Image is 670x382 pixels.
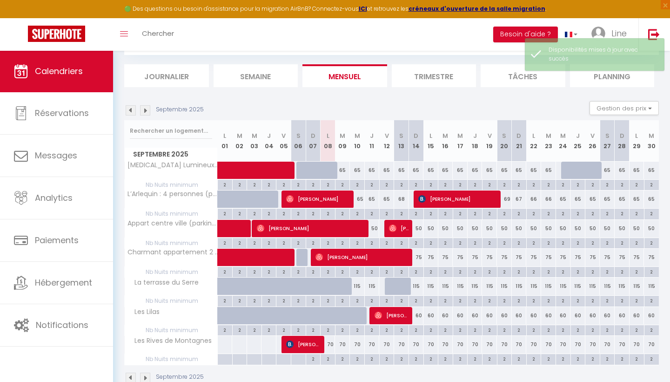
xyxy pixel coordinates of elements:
[481,64,565,87] li: Tâches
[493,27,558,42] button: Besoin d'aide ?
[350,162,365,179] div: 65
[497,162,512,179] div: 65
[394,191,409,208] div: 68
[394,162,409,179] div: 65
[35,150,77,161] span: Messages
[591,27,605,41] img: ...
[556,267,570,276] div: 2
[453,209,468,218] div: 2
[380,238,394,247] div: 2
[423,220,438,237] div: 50
[247,120,262,162] th: 03
[600,249,615,266] div: 75
[350,278,365,295] div: 115
[291,238,306,247] div: 2
[291,267,306,276] div: 2
[527,180,541,189] div: 2
[392,64,476,87] li: Trimestre
[541,191,556,208] div: 66
[247,267,261,276] div: 2
[590,131,595,140] abbr: V
[644,238,659,247] div: 2
[130,123,212,139] input: Rechercher un logement...
[218,238,232,247] div: 2
[527,267,541,276] div: 2
[257,219,366,237] span: [PERSON_NAME]
[409,209,423,218] div: 2
[262,267,276,276] div: 2
[546,131,551,140] abbr: M
[453,180,468,189] div: 2
[424,238,438,247] div: 2
[276,238,291,247] div: 2
[399,131,403,140] abbr: S
[615,267,629,276] div: 2
[321,180,335,189] div: 2
[526,191,541,208] div: 66
[526,162,541,179] div: 65
[584,18,638,51] a: ... Line
[541,267,556,276] div: 2
[365,220,380,237] div: 50
[315,248,410,266] span: [PERSON_NAME]
[306,267,321,276] div: 2
[482,180,497,189] div: 2
[261,120,276,162] th: 04
[424,267,438,276] div: 2
[570,120,585,162] th: 25
[365,209,379,218] div: 2
[365,238,379,247] div: 2
[142,28,174,38] span: Chercher
[630,209,644,218] div: 2
[409,5,545,13] strong: créneaux d'ouverture de la salle migration
[600,191,615,208] div: 65
[615,162,630,179] div: 65
[556,238,570,247] div: 2
[605,131,610,140] abbr: S
[409,278,423,295] div: 115
[385,131,389,140] abbr: V
[615,220,630,237] div: 50
[247,180,261,189] div: 2
[394,267,409,276] div: 2
[541,120,556,162] th: 23
[365,120,380,162] th: 11
[457,131,463,140] abbr: M
[571,267,585,276] div: 2
[286,190,351,208] span: [PERSON_NAME]
[497,249,512,266] div: 75
[276,209,291,218] div: 2
[409,120,423,162] th: 14
[473,131,477,140] abbr: J
[630,220,644,237] div: 50
[350,238,364,247] div: 2
[630,162,644,179] div: 65
[135,18,181,51] a: Chercher
[630,249,644,266] div: 75
[247,238,261,247] div: 2
[262,238,276,247] div: 2
[394,238,409,247] div: 2
[296,131,301,140] abbr: S
[424,209,438,218] div: 2
[453,220,468,237] div: 50
[468,249,482,266] div: 75
[468,120,482,162] th: 18
[35,65,83,77] span: Calendriers
[644,191,659,208] div: 65
[620,131,624,140] abbr: D
[429,131,432,140] abbr: L
[375,307,409,324] span: [PERSON_NAME]
[585,249,600,266] div: 75
[125,148,217,161] span: Septembre 2025
[556,220,571,237] div: 50
[585,220,600,237] div: 50
[335,180,350,189] div: 2
[218,180,232,189] div: 2
[237,131,242,140] abbr: M
[126,162,219,169] span: [MEDICAL_DATA] Lumineux : 4 personnes (parking et wifi)
[125,238,217,248] span: Nb Nuits minimum
[512,180,526,189] div: 2
[570,64,655,87] li: Planning
[126,220,219,227] span: Appart centre ville (parking gratuit et wifi)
